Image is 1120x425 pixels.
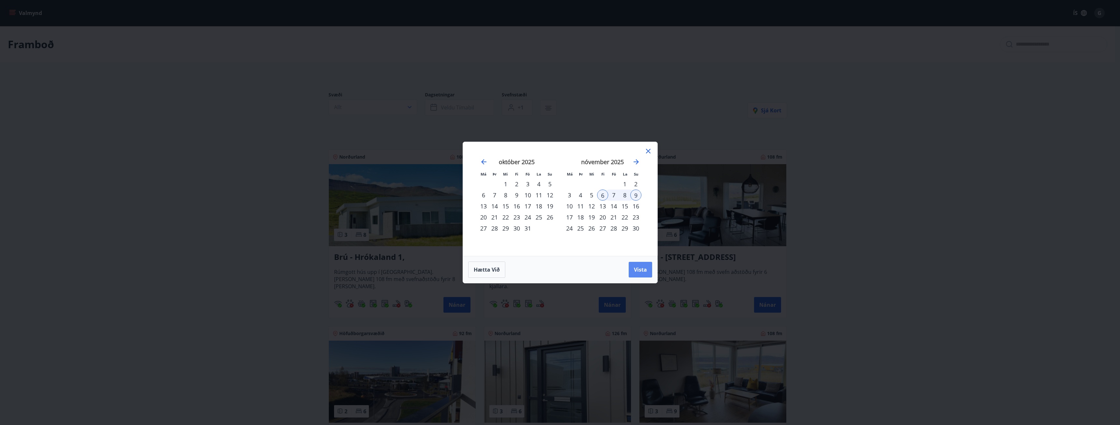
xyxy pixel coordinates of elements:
[544,212,555,223] td: Choose sunnudagur, 26. október 2025 as your check-in date. It’s available.
[619,212,630,223] td: Choose laugardagur, 22. nóvember 2025 as your check-in date. It’s available.
[489,190,500,201] td: Choose þriðjudagur, 7. október 2025 as your check-in date. It’s available.
[544,190,555,201] td: Choose sunnudagur, 12. október 2025 as your check-in date. It’s available.
[522,178,533,190] td: Choose föstudagur, 3. október 2025 as your check-in date. It’s available.
[544,201,555,212] td: Choose sunnudagur, 19. október 2025 as your check-in date. It’s available.
[522,201,533,212] div: 17
[564,201,575,212] div: 10
[575,223,586,234] div: 25
[586,201,597,212] div: 12
[478,190,489,201] td: Choose mánudagur, 6. október 2025 as your check-in date. It’s available.
[533,190,544,201] div: 11
[522,212,533,223] div: 24
[500,212,511,223] div: 22
[548,172,552,177] small: Su
[533,212,544,223] div: 25
[503,172,508,177] small: Mi
[500,201,511,212] div: 15
[619,201,630,212] td: Choose laugardagur, 15. nóvember 2025 as your check-in date. It’s available.
[511,178,522,190] td: Choose fimmtudagur, 2. október 2025 as your check-in date. It’s available.
[586,212,597,223] td: Choose miðvikudagur, 19. nóvember 2025 as your check-in date. It’s available.
[522,223,533,234] div: 31
[489,223,500,234] td: Choose þriðjudagur, 28. október 2025 as your check-in date. It’s available.
[522,190,533,201] div: 10
[597,212,608,223] div: 20
[544,201,555,212] div: 19
[619,190,630,201] div: 8
[522,190,533,201] td: Choose föstudagur, 10. október 2025 as your check-in date. It’s available.
[564,212,575,223] td: Choose mánudagur, 17. nóvember 2025 as your check-in date. It’s available.
[474,266,500,273] span: Hætta við
[630,190,641,201] div: 9
[564,223,575,234] td: Choose mánudagur, 24. nóvember 2025 as your check-in date. It’s available.
[608,190,619,201] div: 7
[489,212,500,223] div: 21
[493,172,497,177] small: Þr
[619,201,630,212] div: 15
[489,212,500,223] td: Choose þriðjudagur, 21. október 2025 as your check-in date. It’s available.
[511,223,522,234] div: 30
[500,201,511,212] td: Choose miðvikudagur, 15. október 2025 as your check-in date. It’s available.
[567,172,573,177] small: Má
[612,172,616,177] small: Fö
[522,223,533,234] td: Choose föstudagur, 31. október 2025 as your check-in date. It’s available.
[522,178,533,190] div: 3
[586,190,597,201] div: 5
[619,223,630,234] td: Choose laugardagur, 29. nóvember 2025 as your check-in date. It’s available.
[533,178,544,190] td: Choose laugardagur, 4. október 2025 as your check-in date. It’s available.
[564,190,575,201] div: 3
[533,201,544,212] div: 18
[589,172,594,177] small: Mi
[575,190,586,201] td: Choose þriðjudagur, 4. nóvember 2025 as your check-in date. It’s available.
[586,223,597,234] td: Choose miðvikudagur, 26. nóvember 2025 as your check-in date. It’s available.
[522,212,533,223] td: Choose föstudagur, 24. október 2025 as your check-in date. It’s available.
[608,223,619,234] div: 28
[478,223,489,234] div: 27
[471,150,650,248] div: Calendar
[575,201,586,212] div: 11
[575,201,586,212] td: Choose þriðjudagur, 11. nóvember 2025 as your check-in date. It’s available.
[601,172,605,177] small: Fi
[525,172,530,177] small: Fö
[564,190,575,201] td: Choose mánudagur, 3. nóvember 2025 as your check-in date. It’s available.
[478,190,489,201] div: 6
[619,223,630,234] div: 29
[500,190,511,201] td: Choose miðvikudagur, 8. október 2025 as your check-in date. It’s available.
[533,178,544,190] div: 4
[586,201,597,212] td: Choose miðvikudagur, 12. nóvember 2025 as your check-in date. It’s available.
[608,201,619,212] td: Choose föstudagur, 14. nóvember 2025 as your check-in date. It’s available.
[564,201,575,212] td: Choose mánudagur, 10. nóvember 2025 as your check-in date. It’s available.
[575,212,586,223] td: Choose þriðjudagur, 18. nóvember 2025 as your check-in date. It’s available.
[500,212,511,223] td: Choose miðvikudagur, 22. október 2025 as your check-in date. It’s available.
[489,190,500,201] div: 7
[544,178,555,190] div: 5
[511,190,522,201] div: 9
[619,178,630,190] div: 1
[630,212,641,223] td: Choose sunnudagur, 23. nóvember 2025 as your check-in date. It’s available.
[630,201,641,212] td: Choose sunnudagur, 16. nóvember 2025 as your check-in date. It’s available.
[544,178,555,190] td: Choose sunnudagur, 5. október 2025 as your check-in date. It’s available.
[500,190,511,201] div: 8
[500,223,511,234] div: 29
[537,172,541,177] small: La
[608,212,619,223] td: Choose föstudagur, 21. nóvember 2025 as your check-in date. It’s available.
[511,223,522,234] td: Choose fimmtudagur, 30. október 2025 as your check-in date. It’s available.
[511,212,522,223] div: 23
[575,223,586,234] td: Choose þriðjudagur, 25. nóvember 2025 as your check-in date. It’s available.
[619,212,630,223] div: 22
[468,262,505,278] button: Hætta við
[597,201,608,212] div: 13
[579,172,583,177] small: Þr
[608,212,619,223] div: 21
[597,190,608,201] div: 6
[629,262,652,277] button: Vista
[586,190,597,201] td: Choose miðvikudagur, 5. nóvember 2025 as your check-in date. It’s available.
[597,223,608,234] td: Choose fimmtudagur, 27. nóvember 2025 as your check-in date. It’s available.
[575,212,586,223] div: 18
[533,201,544,212] td: Choose laugardagur, 18. október 2025 as your check-in date. It’s available.
[608,201,619,212] div: 14
[533,212,544,223] td: Choose laugardagur, 25. október 2025 as your check-in date. It’s available.
[630,212,641,223] div: 23
[630,223,641,234] td: Choose sunnudagur, 30. nóvember 2025 as your check-in date. It’s available.
[511,201,522,212] div: 16
[630,178,641,190] td: Choose sunnudagur, 2. nóvember 2025 as your check-in date. It’s available.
